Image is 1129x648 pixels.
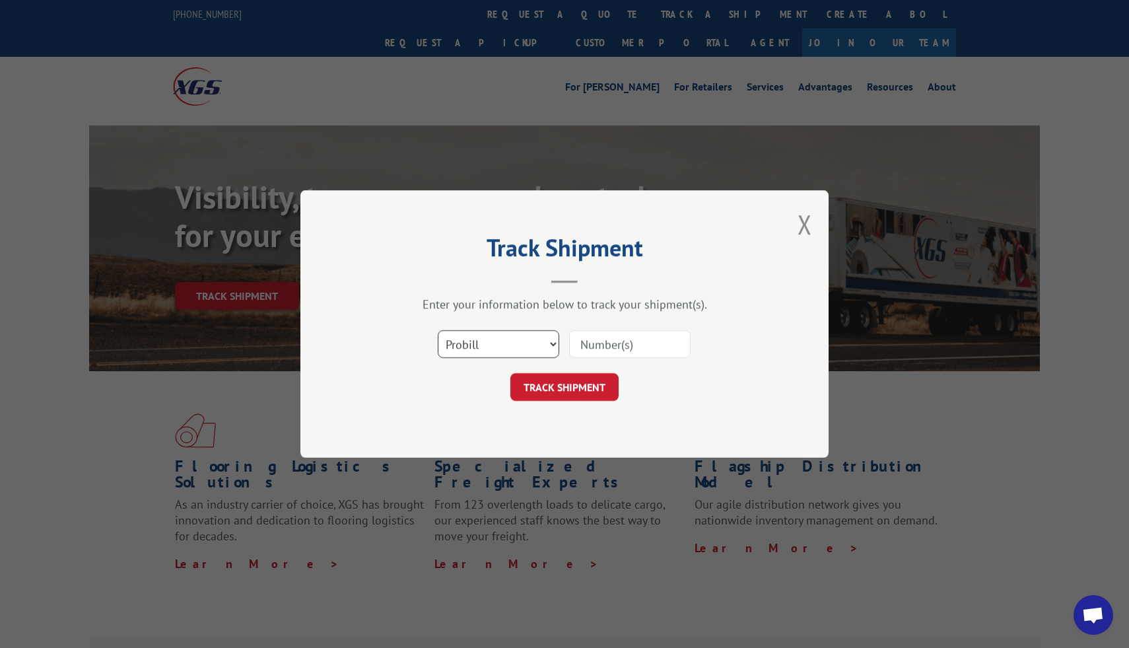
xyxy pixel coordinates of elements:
button: Close modal [798,207,812,242]
div: Enter your information below to track your shipment(s). [366,297,763,312]
h2: Track Shipment [366,238,763,264]
input: Number(s) [569,330,691,358]
button: TRACK SHIPMENT [510,373,619,401]
div: Open chat [1074,595,1113,635]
